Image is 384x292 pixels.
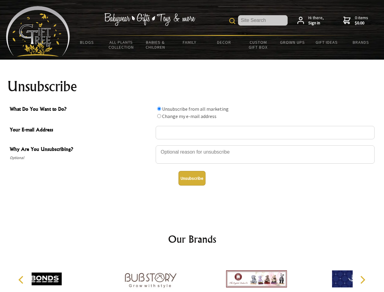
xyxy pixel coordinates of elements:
strong: $0.00 [355,20,368,26]
a: Brands [344,36,378,49]
button: Previous [15,273,29,287]
a: Babies & Children [138,36,173,54]
textarea: Why Are You Unsubscribing? [156,145,375,164]
span: What Do You Want to Do? [10,105,153,114]
a: 0 items$0.00 [343,15,368,26]
img: Babyware - Gifts - Toys and more... [6,6,70,57]
label: Unsubscribe from all marketing [162,106,229,112]
a: BLOGS [70,36,104,49]
a: Custom Gift Box [241,36,275,54]
span: Optional [10,154,153,162]
span: Hi there, [308,15,324,26]
input: Your E-mail Address [156,126,375,139]
img: product search [229,18,235,24]
a: Gift Ideas [310,36,344,49]
strong: Sign in [308,20,324,26]
a: Grown Ups [275,36,310,49]
button: Next [356,273,369,287]
input: Site Search [238,15,288,26]
a: All Plants Collection [104,36,139,54]
button: Unsubscribe [178,171,206,186]
input: What Do You Want to Do? [157,114,161,118]
h1: Unsubscribe [7,79,377,94]
span: Your E-mail Address [10,126,153,135]
input: What Do You Want to Do? [157,107,161,111]
h2: Our Brands [12,232,372,246]
span: Why Are You Unsubscribing? [10,145,153,154]
a: Hi there,Sign in [297,15,324,26]
span: 0 items [355,15,368,26]
label: Change my e-mail address [162,113,216,119]
img: Babywear - Gifts - Toys & more [104,13,195,26]
a: Decor [207,36,241,49]
a: Family [173,36,207,49]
